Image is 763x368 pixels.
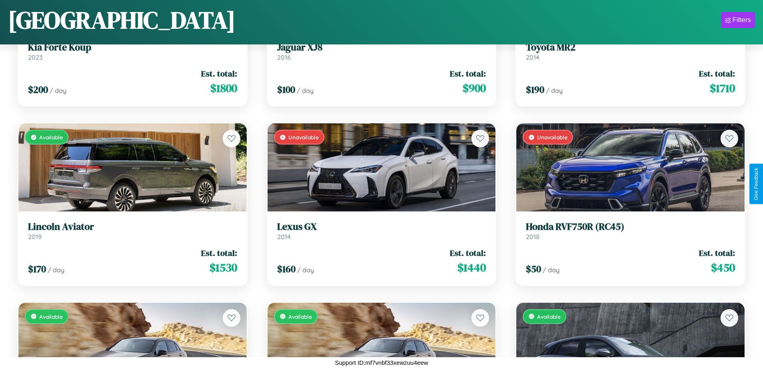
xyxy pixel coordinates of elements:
[277,221,486,241] a: Lexus GX2014
[39,313,63,320] span: Available
[450,247,486,259] span: Est. total:
[335,357,428,368] p: Support ID: mf7vnbf33xewzuu4eew
[733,16,751,24] div: Filters
[210,80,237,96] span: $ 1800
[526,233,540,241] span: 2018
[463,80,486,96] span: $ 900
[28,221,237,241] a: Lincoln Aviator2019
[288,313,312,320] span: Available
[28,83,48,96] span: $ 200
[277,53,291,61] span: 2016
[28,42,237,61] a: Kia Forte Koup2023
[201,68,237,79] span: Est. total:
[526,42,735,53] h3: Toyota MR2
[711,259,735,275] span: $ 450
[543,266,560,274] span: / day
[537,313,561,320] span: Available
[277,262,296,275] span: $ 160
[28,262,46,275] span: $ 170
[297,266,314,274] span: / day
[277,42,486,61] a: Jaguar XJ82016
[48,266,64,274] span: / day
[277,42,486,53] h3: Jaguar XJ8
[526,221,735,233] h3: Honda RVF750R (RC45)
[699,247,735,259] span: Est. total:
[526,262,541,275] span: $ 50
[457,259,486,275] span: $ 1440
[710,80,735,96] span: $ 1710
[277,221,486,233] h3: Lexus GX
[546,86,563,95] span: / day
[753,168,759,200] div: Give Feedback
[201,247,237,259] span: Est. total:
[526,83,544,96] span: $ 190
[526,221,735,241] a: Honda RVF750R (RC45)2018
[699,68,735,79] span: Est. total:
[8,4,236,36] h1: [GEOGRAPHIC_DATA]
[28,221,237,233] h3: Lincoln Aviator
[450,68,486,79] span: Est. total:
[277,233,291,241] span: 2014
[537,134,568,141] span: Unavailable
[721,12,755,28] button: Filters
[297,86,314,95] span: / day
[28,42,237,53] h3: Kia Forte Koup
[39,134,63,141] span: Available
[28,233,42,241] span: 2019
[277,83,295,96] span: $ 100
[50,86,66,95] span: / day
[288,134,319,141] span: Unavailable
[526,42,735,61] a: Toyota MR22014
[28,53,42,61] span: 2023
[526,53,540,61] span: 2014
[209,259,237,275] span: $ 1530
